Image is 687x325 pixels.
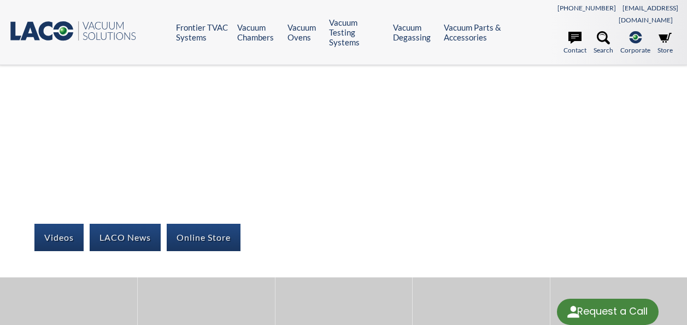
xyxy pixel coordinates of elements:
[167,224,240,251] a: Online Store
[34,224,84,251] a: Videos
[557,4,616,12] a: [PHONE_NUMBER]
[557,299,659,325] div: Request a Call
[577,299,648,324] div: Request a Call
[90,224,161,251] a: LACO News
[176,22,229,42] a: Frontier TVAC Systems
[287,22,321,42] a: Vacuum Ovens
[620,45,650,55] span: Corporate
[444,22,508,42] a: Vacuum Parts & Accessories
[594,31,613,55] a: Search
[329,18,385,47] a: Vacuum Testing Systems
[657,31,673,55] a: Store
[237,22,279,42] a: Vacuum Chambers
[393,22,436,42] a: Vacuum Degassing
[563,31,586,55] a: Contact
[619,4,678,24] a: [EMAIL_ADDRESS][DOMAIN_NAME]
[565,303,582,321] img: round button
